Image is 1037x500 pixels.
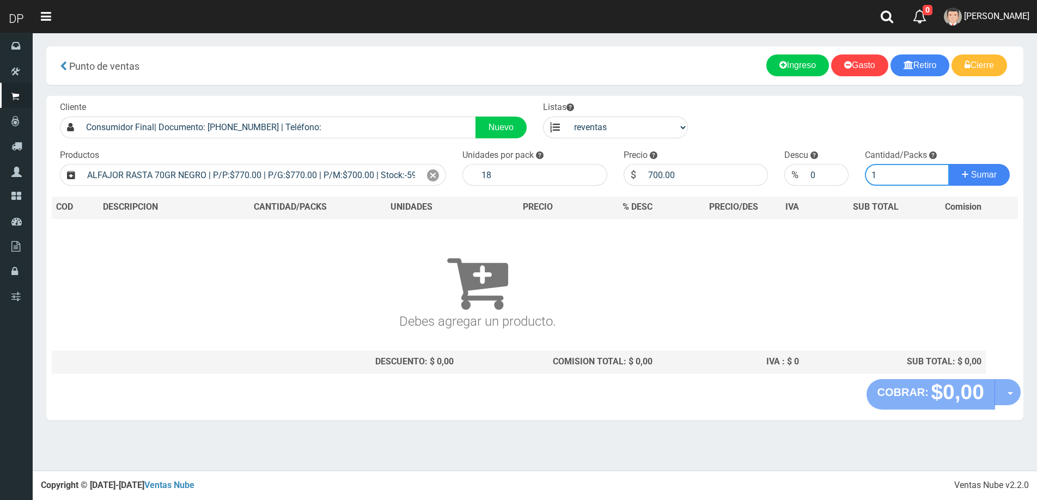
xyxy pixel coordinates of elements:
div: DESCUENTO: $ 0,00 [220,356,454,368]
input: Consumidor Final [81,117,476,138]
strong: $0,00 [931,380,984,404]
a: Gasto [831,54,888,76]
label: Precio [624,149,648,162]
div: COMISION TOTAL: $ 0,00 [462,356,652,368]
span: [PERSON_NAME] [964,11,1029,21]
a: Retiro [890,54,950,76]
div: SUB TOTAL: $ 0,00 [808,356,981,368]
button: Sumar [949,164,1010,186]
label: Listas [543,101,574,114]
span: 0 [923,5,932,15]
div: Ventas Nube v2.2.0 [954,479,1029,492]
a: Nuevo [475,117,527,138]
span: CRIPCION [119,202,158,212]
th: CANTIDAD/PACKS [216,197,365,218]
input: Introduzca el nombre del producto [82,164,420,186]
div: $ [624,164,643,186]
label: Unidades por pack [462,149,534,162]
a: Ventas Nube [144,480,194,490]
button: COBRAR: $0,00 [867,379,996,410]
span: Punto de ventas [69,60,139,72]
input: 000 [805,164,849,186]
th: COD [52,197,99,218]
th: UNIDADES [365,197,457,218]
span: IVA [785,202,799,212]
span: SUB TOTAL [853,201,899,214]
label: Cantidad/Packs [865,149,927,162]
label: Descu [784,149,808,162]
span: PRECIO/DES [709,202,758,212]
img: User Image [944,8,962,26]
div: IVA : $ 0 [661,356,799,368]
div: % [784,164,805,186]
label: Cliente [60,101,86,114]
strong: COBRAR: [877,386,929,398]
a: Cierre [951,54,1007,76]
input: 1 [476,164,607,186]
span: Comision [945,201,981,214]
h3: Debes agregar un producto. [56,234,899,328]
strong: Copyright © [DATE]-[DATE] [41,480,194,490]
span: PRECIO [523,201,553,214]
span: % DESC [623,202,652,212]
th: DES [99,197,215,218]
label: Productos [60,149,99,162]
input: 000 [643,164,768,186]
span: Sumar [971,170,997,179]
a: Ingreso [766,54,829,76]
input: Cantidad [865,164,949,186]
